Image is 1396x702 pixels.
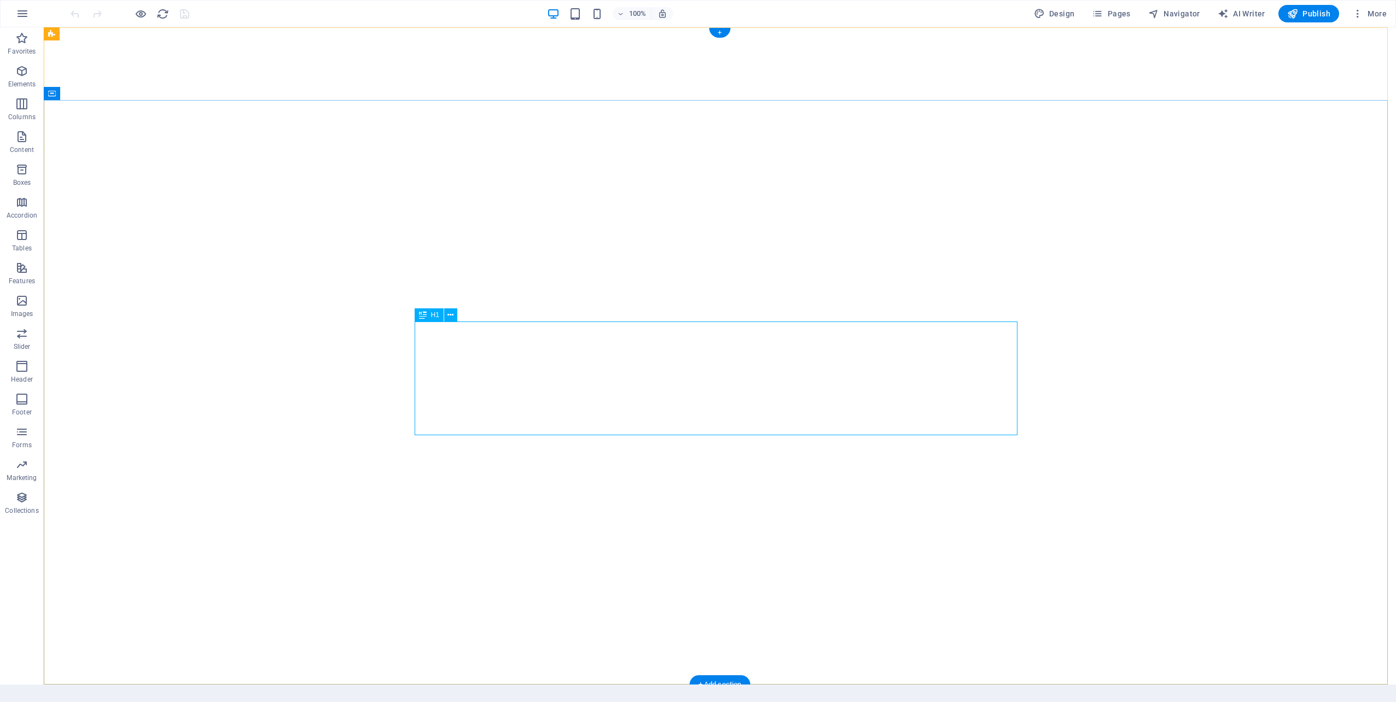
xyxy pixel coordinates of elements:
span: H1 [431,312,439,318]
p: Columns [8,113,36,121]
p: Content [10,145,34,154]
p: Images [11,309,33,318]
i: On resize automatically adjust zoom level to fit chosen device. [658,9,667,19]
p: Accordion [7,211,37,220]
p: Collections [5,506,38,515]
p: Boxes [13,178,31,187]
span: AI Writer [1218,8,1265,19]
p: Tables [12,244,32,253]
p: Elements [8,80,36,89]
p: Features [9,277,35,285]
p: Forms [12,441,32,449]
p: Favorites [8,47,36,56]
div: + Add section [690,675,751,694]
p: Marketing [7,473,37,482]
div: Design (Ctrl+Alt+Y) [1029,5,1079,22]
button: 100% [613,7,652,20]
button: reload [156,7,169,20]
p: Footer [12,408,32,417]
span: Pages [1092,8,1130,19]
i: Reload page [156,8,169,20]
button: Navigator [1144,5,1205,22]
h6: 100% [629,7,647,20]
p: Header [11,375,33,384]
span: Design [1034,8,1075,19]
button: More [1348,5,1391,22]
span: Publish [1287,8,1330,19]
button: Pages [1087,5,1135,22]
button: Publish [1278,5,1339,22]
p: Slider [14,342,31,351]
button: Design [1029,5,1079,22]
button: AI Writer [1213,5,1270,22]
div: + [709,28,730,38]
button: Click here to leave preview mode and continue editing [134,7,147,20]
span: Navigator [1148,8,1200,19]
span: More [1352,8,1387,19]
